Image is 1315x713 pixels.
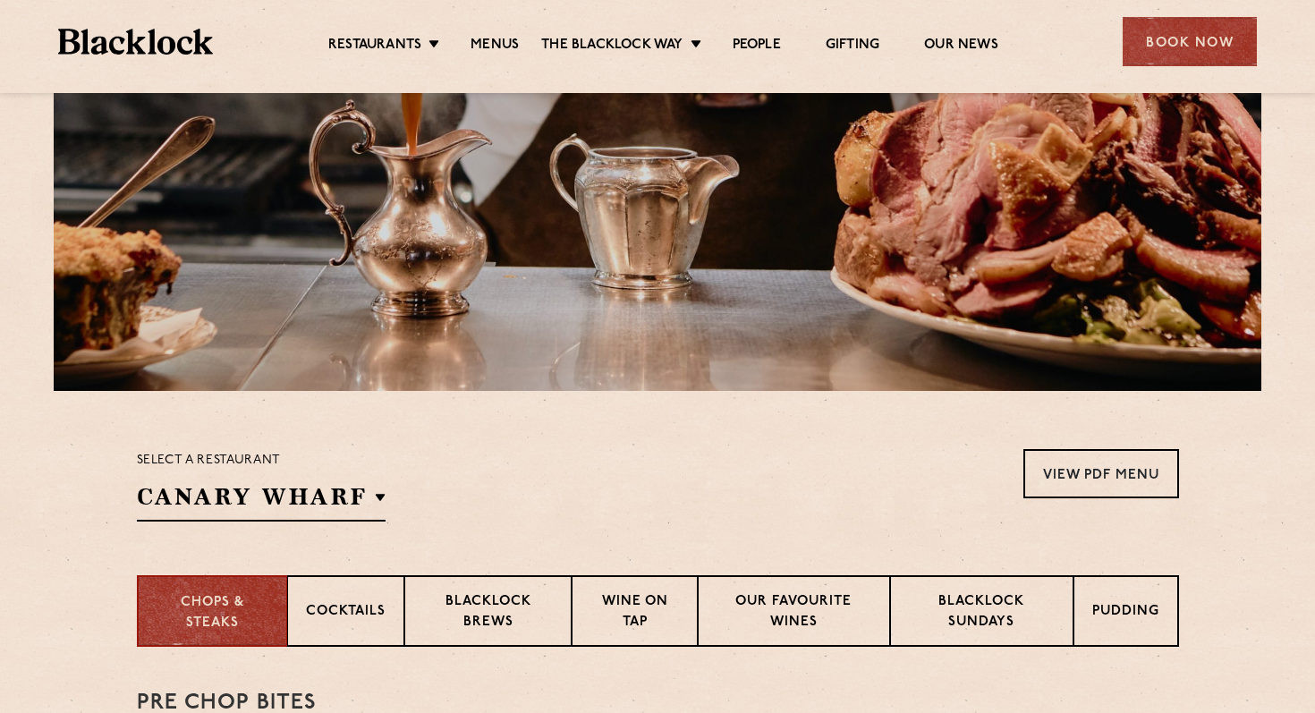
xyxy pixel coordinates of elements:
[328,37,421,56] a: Restaurants
[137,449,386,472] p: Select a restaurant
[733,37,781,56] a: People
[541,37,683,56] a: The Blacklock Way
[924,37,998,56] a: Our News
[471,37,519,56] a: Menus
[157,593,268,633] p: Chops & Steaks
[909,592,1054,634] p: Blacklock Sundays
[1123,17,1257,66] div: Book Now
[423,592,554,634] p: Blacklock Brews
[1092,602,1159,624] p: Pudding
[717,592,871,634] p: Our favourite wines
[590,592,678,634] p: Wine on Tap
[58,29,213,55] img: BL_Textured_Logo-footer-cropped.svg
[1023,449,1179,498] a: View PDF Menu
[826,37,879,56] a: Gifting
[137,481,386,522] h2: Canary Wharf
[306,602,386,624] p: Cocktails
